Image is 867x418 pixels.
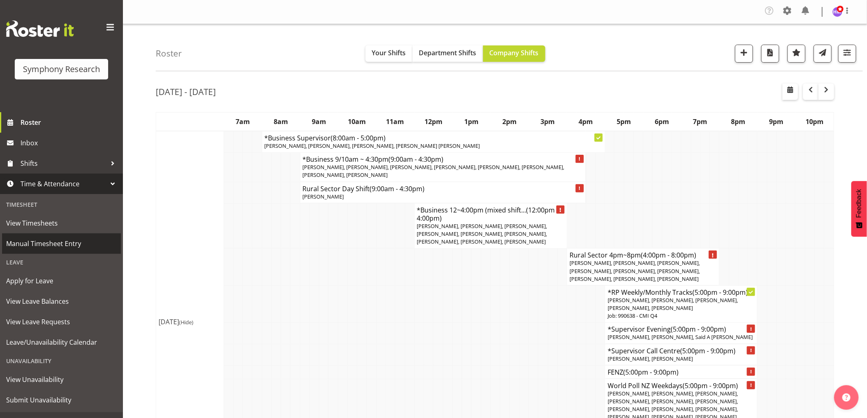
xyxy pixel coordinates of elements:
th: 9pm [758,113,796,131]
th: 7am [224,113,262,131]
th: 7pm [681,113,719,131]
th: 4pm [567,113,605,131]
span: Your Shifts [372,48,406,57]
a: View Unavailability [2,369,121,390]
span: Apply for Leave [6,275,117,287]
h4: *Supervisor Evening [608,325,755,333]
h4: FENZ [608,368,755,376]
span: (5:00pm - 9:00pm) [680,346,735,355]
a: Leave/Unavailability Calendar [2,332,121,352]
th: 6pm [643,113,681,131]
span: [PERSON_NAME], [PERSON_NAME], [PERSON_NAME], [PERSON_NAME], [PERSON_NAME], [PERSON_NAME], [PERSON... [303,163,565,178]
p: Job: 990638 - CMI Q4 [608,312,755,320]
span: [PERSON_NAME], [PERSON_NAME], [PERSON_NAME], [PERSON_NAME], [PERSON_NAME], [PERSON_NAME], [PERSON... [570,259,700,282]
span: [PERSON_NAME], [PERSON_NAME], [PERSON_NAME], [PERSON_NAME] [PERSON_NAME] [265,142,480,149]
button: Department Shifts [413,45,483,62]
h4: *Business Supervisor [265,134,603,142]
span: (4:00pm - 8:00pm) [641,251,696,260]
span: Feedback [856,189,863,218]
h4: Rural Sector 4pm~8pm [570,251,717,259]
a: Apply for Leave [2,271,121,291]
th: 1pm [452,113,490,131]
span: Leave/Unavailability Calendar [6,336,117,348]
span: (5:00pm - 9:00pm) [623,368,679,377]
span: (5:00pm - 9:00pm) [683,381,738,390]
th: 5pm [605,113,643,131]
span: (12:00pm - 4:00pm) [417,206,559,223]
th: 11am [376,113,414,131]
span: View Leave Balances [6,295,117,307]
span: [PERSON_NAME], [PERSON_NAME], Said A [PERSON_NAME] [608,333,753,341]
span: View Leave Requests [6,316,117,328]
h2: [DATE] - [DATE] [156,86,216,97]
h4: *Business 9/10am ~ 4:30pm [303,155,583,163]
th: 2pm [490,113,529,131]
img: help-xxl-2.png [842,393,851,402]
button: Company Shifts [483,45,545,62]
h4: *Supervisor Call Centre [608,347,755,355]
h4: World Poll NZ Weekdays [608,382,755,390]
th: 3pm [529,113,567,131]
span: Submit Unavailability [6,394,117,406]
th: 9am [300,113,338,131]
h4: Roster [156,49,182,58]
span: Roster [20,116,119,129]
button: Send a list of all shifts for the selected filtered period to all rostered employees. [814,45,832,63]
span: View Timesheets [6,217,117,229]
div: Unavailability [2,352,121,369]
h4: *RP Weekly/Monthly Tracks [608,288,755,296]
h4: Rural Sector Day Shift [303,185,583,193]
span: [PERSON_NAME], [PERSON_NAME] [608,355,693,362]
span: View Unavailability [6,373,117,386]
span: Time & Attendance [20,178,107,190]
span: (9:00am - 4:30pm) [389,155,444,164]
img: hitesh-makan1261.jpg [833,7,842,17]
div: Timesheet [2,196,121,213]
div: Leave [2,254,121,271]
th: 10am [338,113,376,131]
a: View Leave Requests [2,312,121,332]
button: Highlight an important date within the roster. [788,45,806,63]
button: Select a specific date within the roster. [783,84,798,100]
span: (9:00am - 4:30pm) [370,184,425,193]
th: 12pm [414,113,452,131]
a: View Timesheets [2,213,121,233]
button: Your Shifts [365,45,413,62]
button: Add a new shift [735,45,753,63]
a: Submit Unavailability [2,390,121,410]
th: 10pm [796,113,834,131]
span: Company Shifts [490,48,539,57]
span: (5:00pm - 9:00pm) [692,288,748,297]
span: [PERSON_NAME], [PERSON_NAME], [PERSON_NAME], [PERSON_NAME], [PERSON_NAME] [608,296,738,312]
img: Rosterit website logo [6,20,74,37]
span: Inbox [20,137,119,149]
a: Manual Timesheet Entry [2,233,121,254]
div: Symphony Research [23,63,100,75]
span: Department Shifts [419,48,477,57]
th: 8pm [719,113,758,131]
span: (Hide) [179,319,193,326]
th: 8am [262,113,300,131]
span: (5:00pm - 9:00pm) [671,325,726,334]
button: Filter Shifts [838,45,856,63]
span: [PERSON_NAME] [303,193,344,200]
h4: *Business 12~4:00pm (mixed shift... [417,206,564,222]
button: Download a PDF of the roster according to the set date range. [761,45,779,63]
span: Shifts [20,157,107,169]
span: (8:00am - 5:00pm) [331,133,386,142]
span: [PERSON_NAME], [PERSON_NAME], [PERSON_NAME], [PERSON_NAME], [PERSON_NAME], [PERSON_NAME], [PERSON... [417,222,547,245]
button: Feedback - Show survey [851,181,867,237]
span: Manual Timesheet Entry [6,237,117,250]
a: View Leave Balances [2,291,121,312]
